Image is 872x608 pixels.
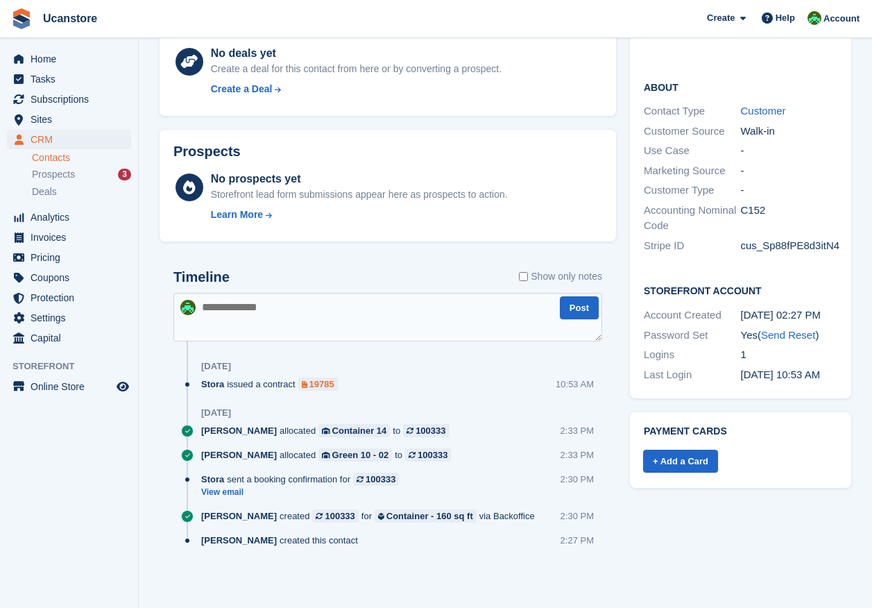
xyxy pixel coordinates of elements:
a: Customer [741,105,786,117]
span: Invoices [31,228,114,247]
div: 1 [741,347,838,363]
a: Container - 160 sq ft [375,509,477,523]
span: Online Store [31,377,114,396]
h2: About [644,80,837,94]
div: Use Case [644,143,741,159]
a: menu [7,268,131,287]
div: Storefront lead form submissions appear here as prospects to action. [211,187,508,202]
span: [PERSON_NAME] [201,448,277,462]
img: Leanne Tythcott [180,300,196,315]
div: Account Created [644,307,741,323]
label: Show only notes [519,269,602,284]
div: 2:30 PM [561,473,594,486]
span: ( ) [758,329,819,341]
div: Logins [644,347,741,363]
a: Ucanstore [37,7,103,30]
span: Account [823,12,860,26]
a: menu [7,328,131,348]
div: 100333 [416,424,445,437]
a: menu [7,90,131,109]
a: Container 14 [318,424,390,437]
div: [DATE] [201,361,231,372]
a: menu [7,110,131,129]
a: Prospects 3 [32,167,131,182]
div: Customer Source [644,124,741,140]
div: - [741,143,838,159]
a: Create a Deal [211,82,502,96]
a: menu [7,288,131,307]
div: No prospects yet [211,171,508,187]
div: Green 10 - 02 [332,448,389,462]
a: menu [7,228,131,247]
button: Post [560,296,599,319]
div: C152 [741,203,838,234]
div: 2:33 PM [561,424,594,437]
a: menu [7,208,131,227]
div: 3 [118,169,131,180]
div: Accounting Nominal Code [644,203,741,234]
span: Stora [201,473,224,486]
div: Customer Type [644,183,741,199]
span: Analytics [31,208,114,227]
h2: Storefront Account [644,283,837,297]
span: CRM [31,130,114,149]
span: Deals [32,185,57,199]
div: Walk-in [741,124,838,140]
a: + Add a Card [643,450,718,473]
div: allocated to [201,424,456,437]
div: [DATE] 02:27 PM [741,307,838,323]
span: Home [31,49,114,69]
span: Settings [31,308,114,328]
div: Create a Deal [211,82,273,96]
span: Tasks [31,69,114,89]
div: Password Set [644,328,741,344]
div: - [741,163,838,179]
div: 2:33 PM [561,448,594,462]
div: Marketing Source [644,163,741,179]
span: Storefront [12,360,138,373]
a: 100333 [353,473,399,486]
h2: Payment cards [644,426,837,437]
h2: Prospects [173,144,241,160]
div: 100333 [418,448,447,462]
a: Green 10 - 02 [318,448,392,462]
a: menu [7,49,131,69]
span: Help [776,11,795,25]
span: Create [707,11,735,25]
a: 100333 [403,424,449,437]
a: Send Reset [761,329,815,341]
a: Deals [32,185,131,199]
div: Contact Type [644,103,741,119]
div: - [741,183,838,199]
a: 19785 [298,378,338,391]
a: menu [7,69,131,89]
h2: Timeline [173,269,230,285]
div: created this contact [201,534,365,547]
div: 19785 [309,378,334,391]
a: Learn More [211,208,508,222]
div: 100333 [325,509,354,523]
span: Coupons [31,268,114,287]
span: Protection [31,288,114,307]
span: Capital [31,328,114,348]
a: menu [7,130,131,149]
img: stora-icon-8386f47178a22dfd0bd8f6a31ec36ba5ce8667c1dd55bd0f319d3a0aa187defe.svg [11,8,32,29]
img: Leanne Tythcott [807,11,821,25]
div: 100333 [366,473,395,486]
span: [PERSON_NAME] [201,534,277,547]
a: View email [201,487,406,498]
input: Show only notes [519,269,528,284]
div: Container - 160 sq ft [386,509,473,523]
span: Stora [201,378,224,391]
span: Prospects [32,168,75,181]
div: Stripe ID [644,238,741,254]
div: allocated to [201,448,458,462]
div: [DATE] [201,407,231,419]
div: issued a contract [201,378,345,391]
div: 10:53 AM [556,378,594,391]
time: 2025-08-12 09:53:08 UTC [741,369,821,380]
div: Last Login [644,367,741,383]
span: [PERSON_NAME] [201,509,277,523]
a: menu [7,248,131,267]
div: 2:30 PM [561,509,594,523]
